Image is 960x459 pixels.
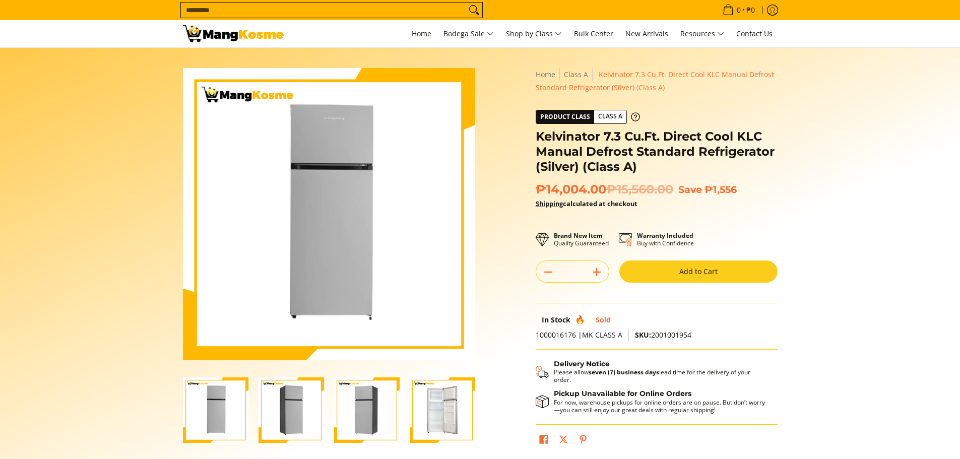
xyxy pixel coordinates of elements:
span: New Arrivals [625,29,668,38]
del: ₱15,560.00 [606,182,673,197]
p: For now, warehouse pickups for online orders are on pause. But don’t worry—you can still enjoy ou... [554,399,767,414]
span: • [720,5,758,16]
img: Kelvinator 7.3 Cu.Ft. Direct Cool KLC Manual Defrost Standard Refrigerator (Silver) (Class A)-3 [334,377,400,443]
img: Kelvinator 7.3 Cu.Ft. Direct Cool KLC Manual Defrost Standard Refrigerator (Silver) (Class A)-1 [183,377,248,443]
a: Resources [675,20,729,47]
img: Kelvinator 7.3 Cu.Ft. Direct Cool KLC Manual Defrost Standard Refriger | Mang Kosme [183,25,284,42]
a: Bulk Center [569,20,618,47]
a: New Arrivals [620,20,673,47]
p: Quality Guaranteed [554,232,609,247]
p: Please allow lead time for the delivery of your order. [554,368,767,383]
a: Bodega Sale [438,20,499,47]
span: Bodega Sale [443,28,494,40]
a: Contact Us [731,20,778,47]
span: Save [678,183,702,195]
a: Home [407,20,436,47]
a: Product Class Class A [536,110,640,124]
span: Sold [596,315,611,324]
a: Home [536,70,555,79]
span: ₱14,004.00 [536,182,673,197]
span: 2001001954 [635,330,691,340]
span: Home [412,29,431,38]
button: Search [466,3,482,18]
span: Resources [680,28,724,40]
strong: Brand New Item [554,231,603,240]
span: Contact Us [736,29,773,38]
button: Add [585,264,609,280]
span: Product Class [536,110,594,123]
span: 1000016176 |MK CLASS A [536,330,622,340]
img: Kelvinator 7.3 Cu.Ft. Direct Cool KLC Manual Defrost Standard Refrigerator (Silver) (Class A)-4 [410,377,475,443]
img: Kelvinator 7.3 Cu.Ft. Direct Cool KLC Manual Defrost Standard Refrigerator (Silver) (Class A)-2 [259,377,324,443]
button: Subtract [536,264,560,280]
span: Kelvinator 7.3 Cu.Ft. Direct Cool KLC Manual Defrost Standard Refrigerator (Silver) (Class A) [536,70,774,92]
nav: Main Menu [294,20,778,47]
span: Class A [594,110,626,123]
strong: calculated at checkout [536,199,637,208]
span: In Stock [542,315,570,324]
a: Share on Facebook [537,432,551,449]
img: Kelvinator 7.3 Cu.Ft. Direct Cool KLC Manual Defrost Standard Refrigerator (Silver) (Class A) [183,68,475,360]
a: Pin on Pinterest [576,432,590,449]
strong: Warranty Included [637,231,693,240]
h1: Kelvinator 7.3 Cu.Ft. Direct Cool KLC Manual Defrost Standard Refrigerator (Silver) (Class A) [536,129,778,174]
button: Shipping & Delivery [536,360,767,384]
strong: Delivery Notice [554,359,610,368]
span: 0 [735,7,742,14]
span: Bulk Center [574,29,613,38]
a: Shop by Class [501,20,567,47]
a: Shipping [536,199,563,208]
button: Add to Cart [619,260,778,283]
span: SKU: [635,330,651,340]
strong: seven (7) business days [589,368,659,376]
span: Shop by Class [506,28,562,40]
strong: Pickup Unavailable for Online Orders [554,389,691,398]
span: ₱0 [745,7,756,14]
span: ₱1,556 [705,183,737,195]
a: Post on X [556,432,570,449]
nav: Breadcrumbs [536,68,778,94]
p: Buy with Confidence [637,232,694,247]
a: Class A [564,70,588,79]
